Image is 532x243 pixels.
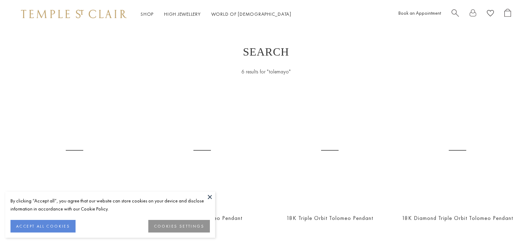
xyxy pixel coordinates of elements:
[28,45,504,58] h1: Search
[10,197,210,213] div: By clicking “Accept all”, you agree that our website can store cookies on your device and disclos...
[487,9,494,20] a: View Wishlist
[145,93,259,207] a: 18K Diamond Tolomeo Pendant
[504,9,511,20] a: Open Shopping Bag
[452,9,459,20] a: Search
[402,214,513,222] a: 18K Diamond Triple Orbit Tolomeo Pendant
[398,10,441,16] a: Book an Appointment
[21,10,127,18] img: Temple St. Clair
[173,67,359,76] div: 6 results for "tolemayo"
[164,11,201,17] a: High JewelleryHigh Jewellery
[10,220,76,233] button: ACCEPT ALL COOKIES
[211,11,291,17] a: World of [DEMOGRAPHIC_DATA]World of [DEMOGRAPHIC_DATA]
[141,10,291,19] nav: Main navigation
[141,11,154,17] a: ShopShop
[401,93,515,207] a: 18K Diamond Triple Orbit Tolomeo Pendant
[273,93,387,207] a: 18K Triple Orbit Tolomeo Pendant
[17,93,131,207] a: 18K Tolomeo Pendant
[286,214,373,222] a: 18K Triple Orbit Tolomeo Pendant
[148,220,210,233] button: COOKIES SETTINGS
